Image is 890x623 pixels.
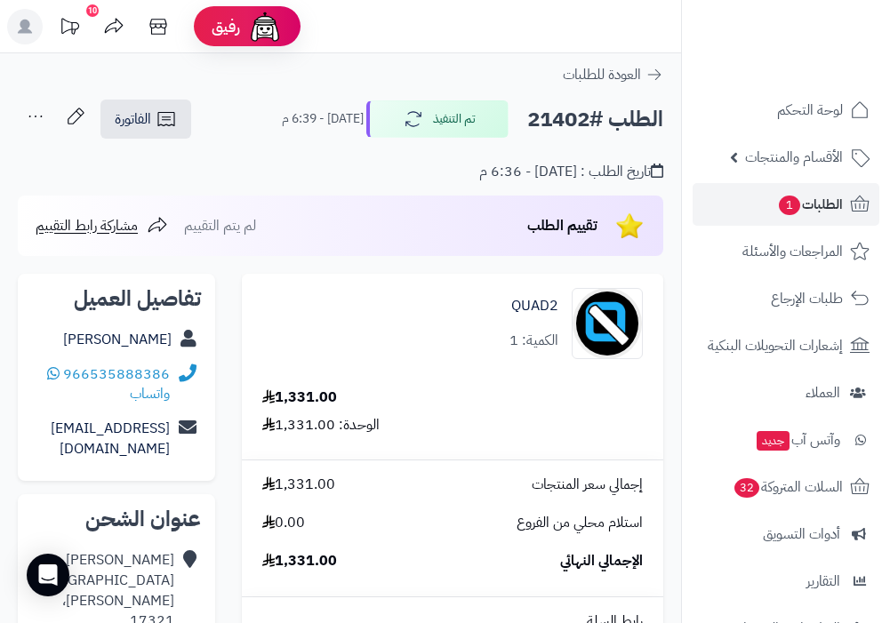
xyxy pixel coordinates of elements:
[693,419,879,461] a: وآتس آبجديد
[806,569,840,594] span: التقارير
[563,64,641,85] span: العودة للطلبات
[693,183,879,226] a: الطلبات1
[262,387,337,408] div: 1,331.00
[247,9,283,44] img: ai-face.png
[693,230,879,273] a: المراجعات والأسئلة
[511,296,558,316] a: QUAD2
[742,239,843,264] span: المراجعات والأسئلة
[806,380,840,405] span: العملاء
[693,277,879,320] a: طلبات الإرجاع
[212,16,240,37] span: رفيق
[184,215,256,236] span: لم يتم التقييم
[63,329,172,350] a: [PERSON_NAME]
[262,475,335,495] span: 1,331.00
[763,522,840,547] span: أدوات التسويق
[36,215,138,236] span: مشاركة رابط التقييم
[563,64,663,85] a: العودة للطلبات
[282,110,364,128] small: [DATE] - 6:39 م
[693,513,879,555] a: أدوات التسويق
[47,9,92,49] a: تحديثات المنصة
[27,554,69,596] div: Open Intercom Messenger
[262,551,337,571] span: 1,331.00
[527,101,663,138] h2: الطلب #21402
[115,108,151,130] span: الفاتورة
[517,513,643,533] span: استلام محلي من الفروع
[262,415,380,435] div: الوحدة: 1,331.00
[777,98,843,123] span: لوحة التحكم
[86,4,99,17] div: 10
[509,331,558,351] div: الكمية: 1
[693,560,879,603] a: التقارير
[527,215,597,236] span: تقييم الطلب
[745,145,843,170] span: الأقسام والمنتجات
[573,288,642,359] img: no_image-90x90.png
[693,324,879,367] a: إشعارات التحويلات البنكية
[757,431,790,451] span: جديد
[36,215,168,236] a: مشاركة رابط التقييم
[47,363,170,405] a: واتساب
[693,371,879,414] a: العملاء
[734,478,759,498] span: 32
[51,418,170,459] a: [EMAIL_ADDRESS][DOMAIN_NAME]
[262,513,305,533] span: 0.00
[779,196,800,215] span: 1
[560,551,643,571] span: الإجمالي النهائي
[693,466,879,508] a: السلات المتروكة32
[733,475,843,499] span: السلات المتروكة
[708,333,843,358] span: إشعارات التحويلات البنكية
[755,427,840,452] span: وآتس آب
[100,100,191,139] a: الفاتورة
[63,363,170,385] a: 966535888386
[771,286,843,311] span: طلبات الإرجاع
[32,288,201,309] h2: تفاصيل العميل
[693,89,879,132] a: لوحة التحكم
[479,162,663,182] div: تاريخ الطلب : [DATE] - 6:36 م
[777,192,843,217] span: الطلبات
[32,508,201,530] h2: عنوان الشحن
[532,475,643,495] span: إجمالي سعر المنتجات
[366,100,509,138] button: تم التنفيذ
